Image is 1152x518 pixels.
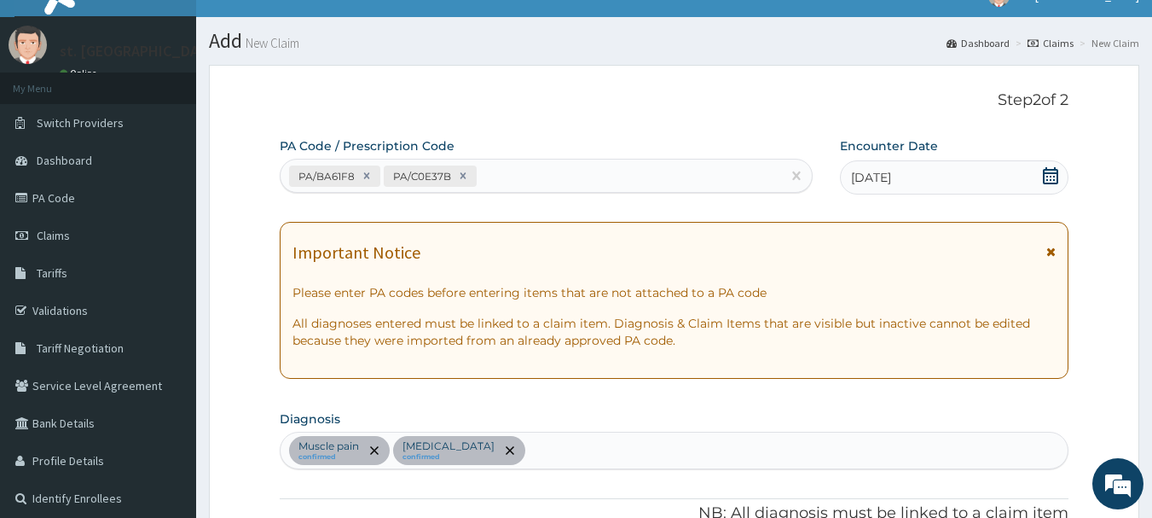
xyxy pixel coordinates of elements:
p: Step 2 of 2 [280,91,1069,110]
a: Online [60,67,101,79]
div: PA/C0E37B [388,166,454,186]
small: New Claim [242,37,299,49]
a: Dashboard [946,36,1010,50]
p: Please enter PA codes before entering items that are not attached to a PA code [292,284,1056,301]
span: [DATE] [851,169,891,186]
div: PA/BA61F8 [293,166,357,186]
span: We're online! [99,152,235,324]
small: confirmed [298,453,359,462]
span: Tariff Negotiation [37,340,124,356]
img: User Image [9,26,47,64]
li: New Claim [1075,36,1139,50]
div: Minimize live chat window [280,9,321,49]
textarea: Type your message and hit 'Enter' [9,340,325,400]
span: Switch Providers [37,115,124,131]
span: Dashboard [37,153,92,168]
span: Claims [37,228,70,243]
span: remove selection option [367,443,382,458]
p: st. [GEOGRAPHIC_DATA] [60,44,221,59]
p: [MEDICAL_DATA] [402,439,495,453]
small: confirmed [402,453,495,462]
h1: Important Notice [292,243,420,262]
label: Encounter Date [840,137,938,154]
label: PA Code / Prescription Code [280,137,454,154]
a: Claims [1028,36,1074,50]
div: Chat with us now [89,96,287,118]
p: All diagnoses entered must be linked to a claim item. Diagnosis & Claim Items that are visible bu... [292,315,1056,349]
span: Tariffs [37,265,67,281]
p: Muscle pain [298,439,359,453]
span: remove selection option [502,443,518,458]
h1: Add [209,30,1139,52]
label: Diagnosis [280,410,340,428]
img: d_794563401_company_1708531726252_794563401 [32,85,69,128]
